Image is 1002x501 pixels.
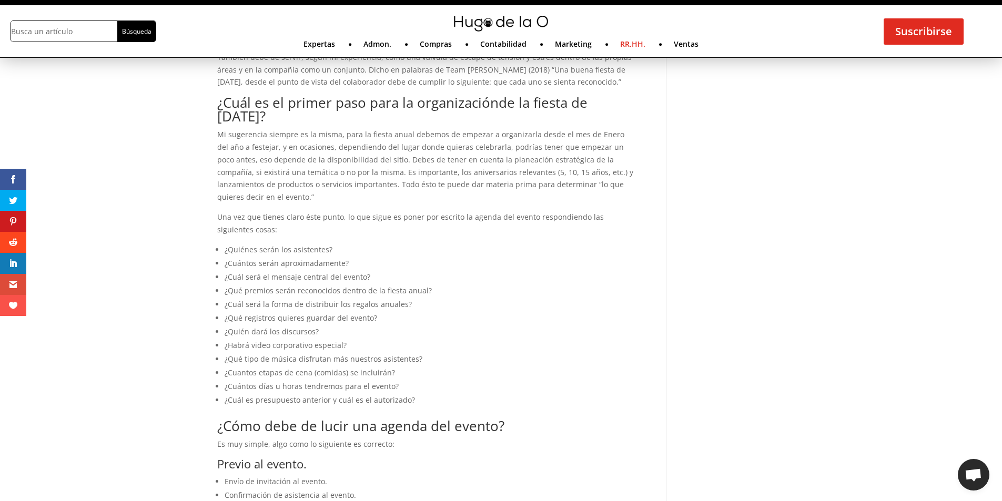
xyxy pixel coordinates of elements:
[958,459,989,490] div: Chat abierto
[225,352,635,366] li: ¿Qué tipo de música disfrutan más nuestros asistentes?
[674,40,699,52] a: Ventas
[225,393,635,407] li: ¿Cuál es presupuesto anterior y cuál es el autorizado?
[217,458,635,475] h3: Previo al evento.
[363,40,391,52] a: Admon.
[555,40,592,52] a: Marketing
[303,40,335,52] a: Expertas
[480,40,527,52] a: Contabilidad
[217,211,635,243] p: Una vez que tienes claro éste punto, lo que sigue es poner por escrito la agenda del evento respo...
[225,325,635,339] li: ¿Quién dará los discursos?
[454,16,548,32] img: mini-hugo-de-la-o-logo
[225,475,635,488] li: Envío de invitación al evento.
[217,128,635,211] p: Mi sugerencia siempre es la misma, para la fiesta anual debemos de empezar a organizarla desde el...
[225,257,635,270] li: ¿Cuántos serán aproximadamente?
[117,21,156,42] input: Búsqueda
[217,438,635,458] p: Es muy simple, algo como lo siguiente es correcto:
[217,96,635,128] h2: ¿Cuál es el primer paso para la organizaciónde la fiesta de [DATE]?
[225,243,635,257] li: ¿Quiénes serán los asistentes?
[217,419,635,438] h2: ¿Cómo debe de lucir una agenda del evento?
[620,40,645,52] a: RR.HH.
[11,21,117,42] input: Busca un artículo
[454,24,548,34] a: mini-hugo-de-la-o-logo
[884,18,964,45] a: Suscribirse
[225,270,635,284] li: ¿Cuál será el mensaje central del evento?
[225,366,635,380] li: ¿Cuantos etapas de cena (comidas) se incluirán?
[225,380,635,393] li: ¿Cuántos días u horas tendremos para el evento?
[225,284,635,298] li: ¿Qué premios serán reconocidos dentro de la fiesta anual?
[420,40,452,52] a: Compras
[225,339,635,352] li: ¿Habrá video corporativo especial?
[225,298,635,311] li: ¿Cuál será la forma de distribuir los regalos anuales?
[225,311,635,325] li: ¿Qué registros quieres guardar del evento?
